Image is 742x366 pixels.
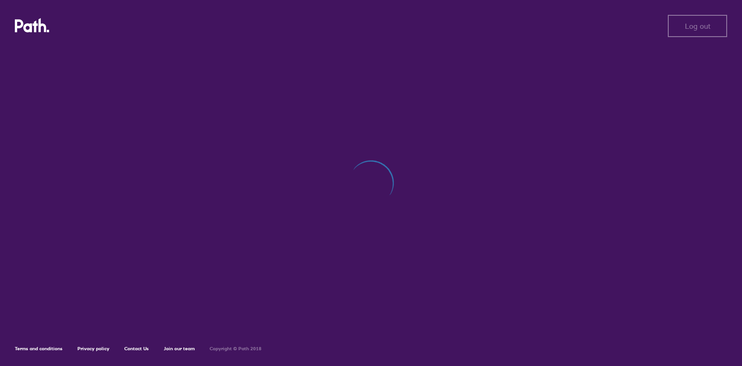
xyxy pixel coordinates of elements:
[164,346,195,352] a: Join our team
[124,346,149,352] a: Contact Us
[210,346,262,352] h6: Copyright © Path 2018
[685,22,710,30] span: Log out
[15,346,63,352] a: Terms and conditions
[77,346,109,352] a: Privacy policy
[668,15,727,37] button: Log out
